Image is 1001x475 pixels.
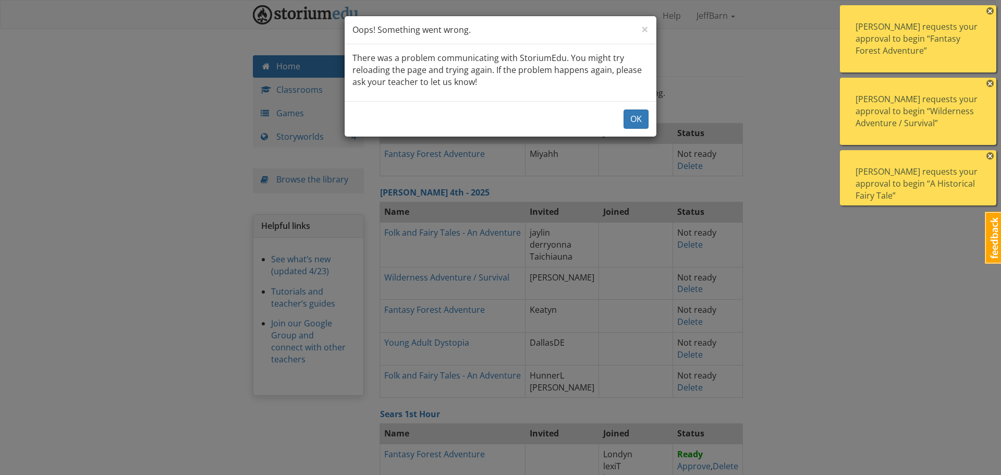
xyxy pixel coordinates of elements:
[856,93,981,129] div: [PERSON_NAME] requests your approval to begin “Wilderness Adventure / Survival”
[624,109,649,129] button: OK
[345,16,656,44] div: Oops! Something went wrong.
[986,80,994,87] span: ×
[352,52,649,88] p: There was a problem communicating with StoriumEdu. You might try reloading the page and trying ag...
[986,7,994,15] span: ×
[856,166,981,202] div: [PERSON_NAME] requests your approval to begin “A Historical Fairy Tale”
[856,21,981,57] div: [PERSON_NAME] requests your approval to begin “Fantasy Forest Adventure”
[641,20,649,38] span: ×
[986,152,994,160] span: ×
